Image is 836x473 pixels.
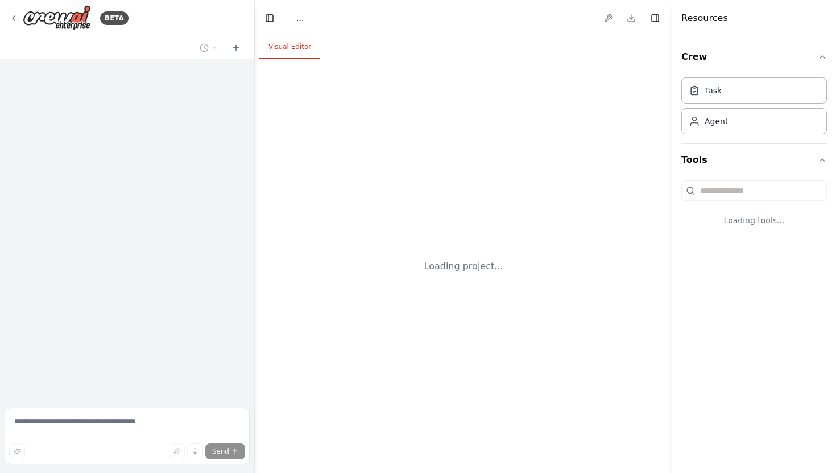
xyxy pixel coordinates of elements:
[681,11,728,25] h4: Resources
[212,447,229,456] span: Send
[262,10,278,26] button: Hide left sidebar
[705,116,728,127] div: Agent
[424,260,503,273] div: Loading project...
[195,41,222,55] button: Switch to previous chat
[23,5,91,31] img: Logo
[681,176,827,244] div: Tools
[187,443,203,459] button: Click to speak your automation idea
[681,205,827,235] div: Loading tools...
[205,443,245,459] button: Send
[296,13,304,24] nav: breadcrumb
[259,35,320,59] button: Visual Editor
[681,41,827,73] button: Crew
[100,11,129,25] div: BETA
[705,85,722,96] div: Task
[169,443,185,459] button: Upload files
[647,10,663,26] button: Hide right sidebar
[9,443,25,459] button: Improve this prompt
[681,144,827,176] button: Tools
[681,73,827,143] div: Crew
[296,13,304,24] span: ...
[227,41,245,55] button: Start a new chat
